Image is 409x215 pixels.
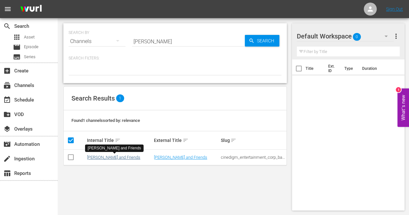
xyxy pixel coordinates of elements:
span: Reports [3,169,11,177]
span: Found 1 channels sorted by: relevance [71,118,140,123]
span: Search [3,22,11,30]
span: sort [115,137,121,143]
span: Schedule [3,96,11,104]
th: Ext. ID [324,59,340,78]
div: External Title [154,136,219,144]
span: 1 [116,94,124,102]
span: Automation [3,140,11,148]
span: VOD [3,111,11,118]
span: 0 [353,30,361,44]
a: [PERSON_NAME] and Friends [87,155,140,160]
span: Overlays [3,125,11,133]
div: Channels [69,32,125,50]
span: menu [4,5,12,13]
span: Channels [3,81,11,89]
div: 1 [396,87,401,92]
p: Search Filters: [69,56,282,61]
span: Asset [13,33,21,41]
span: Series [13,53,21,61]
th: Title [306,59,324,78]
img: ans4CAIJ8jUAAAAAAAAAAAAAAAAAAAAAAAAgQb4GAAAAAAAAAAAAAAAAAAAAAAAAJMjXAAAAAAAAAAAAAAAAAAAAAAAAgAT5G... [16,2,47,17]
span: Episode [24,44,38,50]
div: Internal Title [87,136,152,144]
span: sort [183,137,188,143]
span: sort [231,137,236,143]
button: Open Feedback Widget [397,88,409,127]
a: Sign Out [386,6,403,12]
span: Episode [13,43,21,51]
div: cinedigm_entertainment_corp_barneyandfriends_1 [221,155,285,160]
span: Ingestion [3,155,11,163]
th: Duration [358,59,397,78]
div: Slug [221,136,285,144]
a: [PERSON_NAME] and Friends [154,155,207,160]
span: more_vert [392,32,400,40]
span: Search Results [71,94,115,102]
th: Type [340,59,358,78]
span: Search [254,35,279,47]
span: Create [3,67,11,75]
button: Search [245,35,279,47]
button: more_vert [392,28,400,44]
div: Default Workspace [297,27,394,45]
span: Asset [24,34,35,40]
div: [PERSON_NAME] and Friends [88,145,141,151]
span: Series [24,54,36,60]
